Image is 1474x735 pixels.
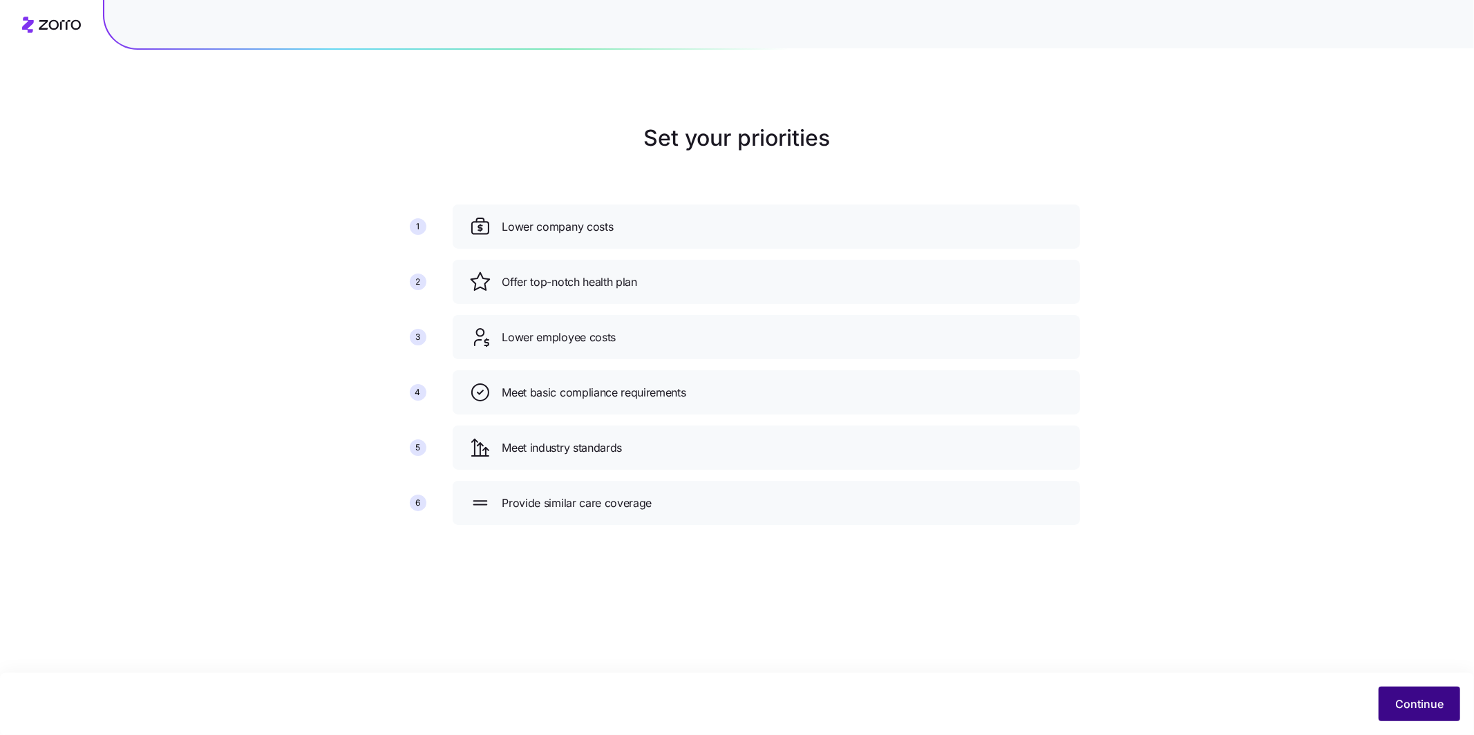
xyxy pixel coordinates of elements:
span: Lower company costs [502,218,614,236]
div: 2 [410,274,426,290]
div: Lower company costs [453,204,1080,249]
span: Continue [1395,696,1444,712]
div: 3 [410,329,426,345]
div: 4 [410,384,426,401]
button: Continue [1379,687,1460,721]
span: Offer top-notch health plan [502,274,637,291]
div: Meet basic compliance requirements [453,370,1080,414]
div: 6 [410,495,426,511]
div: Provide similar care coverage [453,481,1080,525]
div: Lower employee costs [453,315,1080,359]
div: Offer top-notch health plan [453,260,1080,304]
div: 1 [410,218,426,235]
span: Meet industry standards [502,439,623,457]
h1: Set your priorities [395,122,1080,155]
span: Meet basic compliance requirements [502,384,686,401]
span: Provide similar care coverage [502,495,652,512]
div: Meet industry standards [453,426,1080,470]
div: 5 [410,439,426,456]
span: Lower employee costs [502,329,616,346]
